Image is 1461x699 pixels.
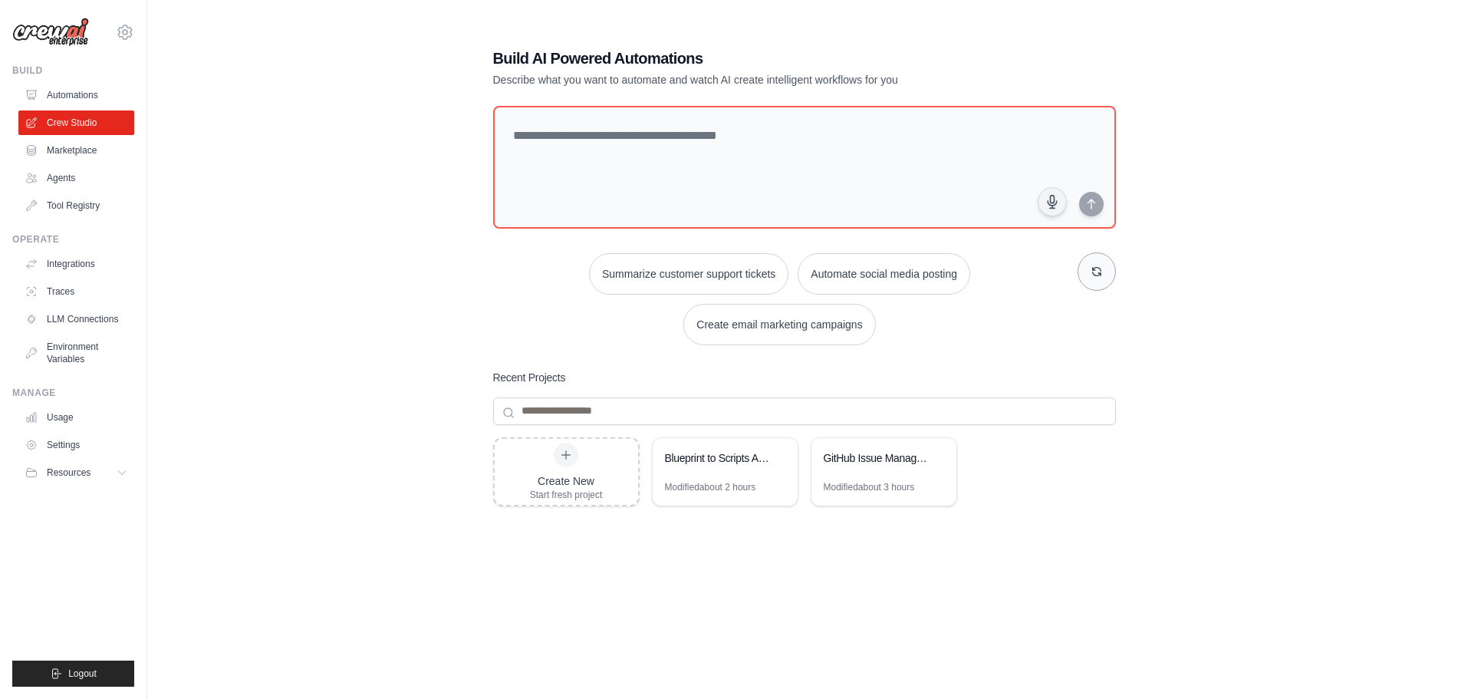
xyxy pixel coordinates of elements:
p: Describe what you want to automate and watch AI create intelligent workflows for you [493,72,1009,87]
a: LLM Connections [18,307,134,331]
button: Logout [12,661,134,687]
button: Click to speak your automation idea [1038,187,1067,216]
div: GitHub Issue Management Automation [824,450,929,466]
a: Marketplace [18,138,134,163]
button: Summarize customer support tickets [589,253,788,295]
div: Widget chat [1384,625,1461,699]
button: Get new suggestions [1078,252,1116,291]
iframe: Chat Widget [1384,625,1461,699]
button: Automate social media posting [798,253,970,295]
span: Resources [47,467,90,479]
img: Logo [12,18,89,47]
button: Create email marketing campaigns [683,304,875,345]
div: Start fresh project [530,489,603,501]
a: Usage [18,405,134,430]
a: Integrations [18,252,134,276]
div: Modified about 3 hours [824,481,915,493]
div: Blueprint to Scripts Automation [665,450,770,466]
div: Manage [12,387,134,399]
h1: Build AI Powered Automations [493,48,1009,69]
div: Modified about 2 hours [665,481,756,493]
button: Resources [18,460,134,485]
a: Traces [18,279,134,304]
div: Build [12,64,134,77]
span: Logout [68,668,97,680]
div: Operate [12,233,134,246]
a: Tool Registry [18,193,134,218]
a: Crew Studio [18,110,134,135]
a: Agents [18,166,134,190]
a: Automations [18,83,134,107]
h3: Recent Projects [493,370,566,385]
div: Create New [530,473,603,489]
a: Environment Variables [18,335,134,371]
a: Settings [18,433,134,457]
